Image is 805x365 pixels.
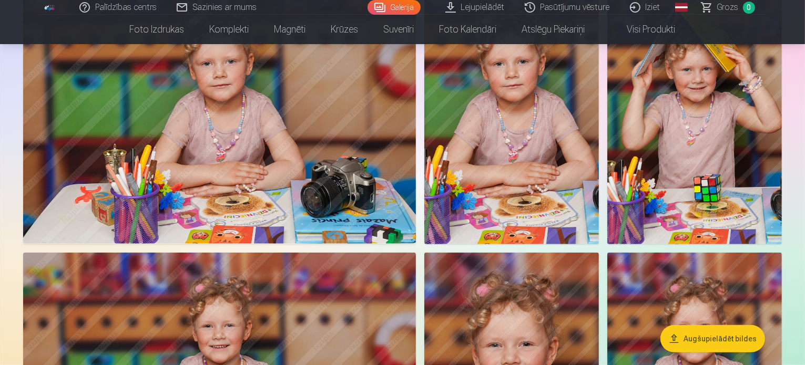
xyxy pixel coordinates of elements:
[598,15,688,44] a: Visi produkti
[197,15,262,44] a: Komplekti
[262,15,319,44] a: Magnēti
[44,4,56,11] img: /fa1
[427,15,510,44] a: Foto kalendāri
[117,15,197,44] a: Foto izdrukas
[743,2,755,14] span: 0
[510,15,598,44] a: Atslēgu piekariņi
[717,1,739,14] span: Grozs
[371,15,427,44] a: Suvenīri
[319,15,371,44] a: Krūzes
[660,325,765,352] button: Augšupielādēt bildes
